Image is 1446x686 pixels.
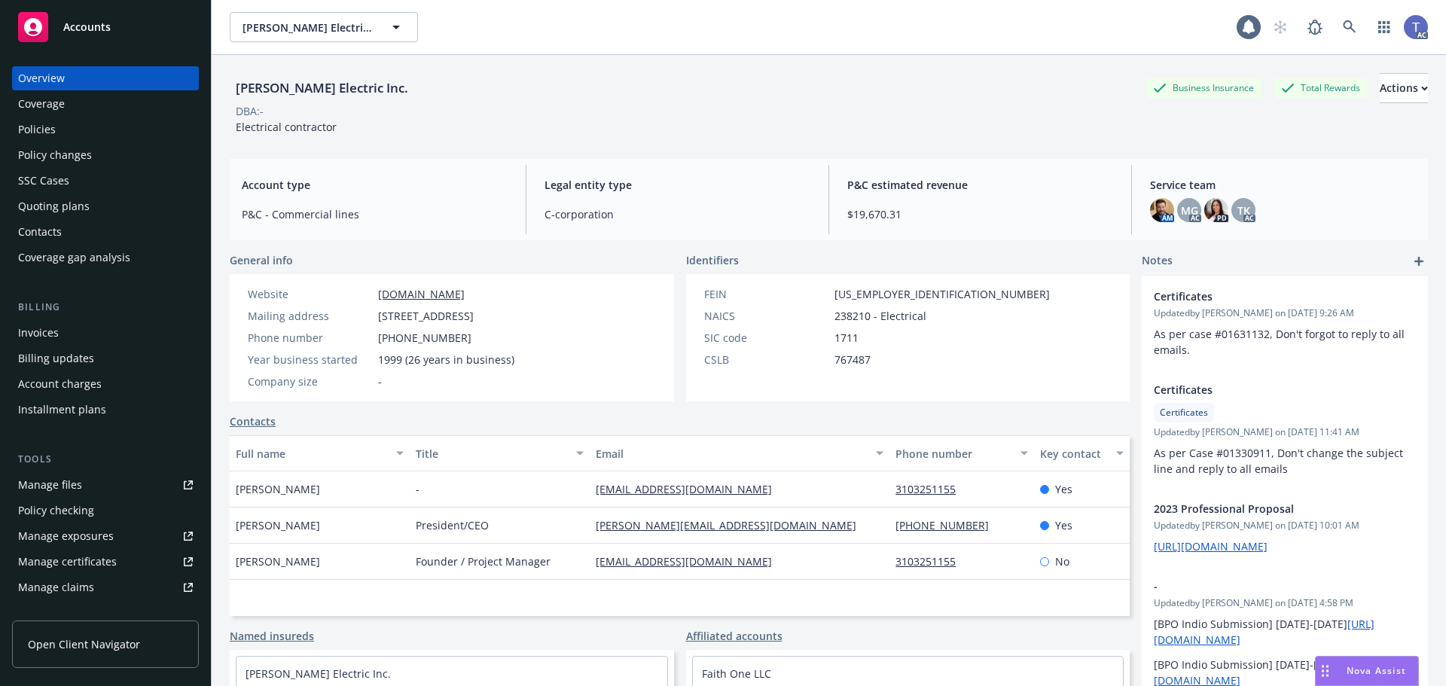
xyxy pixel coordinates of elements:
div: [PERSON_NAME] Electric Inc. [230,78,414,98]
div: FEIN [704,286,828,302]
div: Manage files [18,473,82,497]
a: [PERSON_NAME][EMAIL_ADDRESS][DOMAIN_NAME] [596,518,868,532]
a: 3103251155 [895,554,968,569]
div: Actions [1380,74,1428,102]
a: Coverage gap analysis [12,245,199,270]
div: Account charges [18,372,102,396]
span: Certificates [1154,288,1377,304]
button: [PERSON_NAME] Electric Inc. [230,12,418,42]
div: Total Rewards [1274,78,1368,97]
div: CSLB [704,352,828,367]
span: 2023 Professional Proposal [1154,501,1377,517]
a: Manage BORs [12,601,199,625]
span: [PERSON_NAME] Electric Inc. [243,20,373,35]
span: $19,670.31 [847,206,1113,222]
button: Actions [1380,73,1428,103]
button: Nova Assist [1315,656,1419,686]
span: Electrical contractor [236,120,337,134]
a: Policy checking [12,498,199,523]
span: President/CEO [416,517,489,533]
a: Overview [12,66,199,90]
span: - [1154,578,1377,594]
span: Open Client Navigator [28,636,140,652]
div: Invoices [18,321,59,345]
img: photo [1150,198,1174,222]
a: Manage claims [12,575,199,599]
span: 1999 (26 years in business) [378,352,514,367]
span: Updated by [PERSON_NAME] on [DATE] 4:58 PM [1154,596,1416,610]
span: As per case #01631132, Don't forgot to reply to all emails. [1154,327,1408,357]
a: Invoices [12,321,199,345]
a: 3103251155 [895,482,968,496]
span: Accounts [63,21,111,33]
div: Quoting plans [18,194,90,218]
div: Business Insurance [1146,78,1261,97]
div: 2023 Professional ProposalUpdatedby [PERSON_NAME] on [DATE] 10:01 AM[URL][DOMAIN_NAME] [1142,489,1428,566]
div: CertificatesCertificatesUpdatedby [PERSON_NAME] on [DATE] 11:41 AMAs per Case #01330911, Don't ch... [1142,370,1428,489]
span: Notes [1142,252,1173,270]
div: Policies [18,117,56,142]
a: [PHONE_NUMBER] [895,518,1001,532]
span: Yes [1055,517,1072,533]
a: SSC Cases [12,169,199,193]
div: Mailing address [248,308,372,324]
a: [PERSON_NAME] Electric Inc. [246,666,391,681]
div: Year business started [248,352,372,367]
span: Service team [1150,177,1416,193]
a: Manage exposures [12,524,199,548]
span: 1711 [834,330,859,346]
button: Full name [230,435,410,471]
a: Contacts [12,220,199,244]
div: Company size [248,373,372,389]
div: Manage claims [18,575,94,599]
span: Updated by [PERSON_NAME] on [DATE] 9:26 AM [1154,306,1416,320]
span: Identifiers [686,252,739,268]
div: Key contact [1040,446,1107,462]
div: Title [416,446,567,462]
div: Manage exposures [18,524,114,548]
a: Coverage [12,92,199,116]
div: Billing updates [18,346,94,370]
div: Full name [236,446,387,462]
div: Manage BORs [18,601,89,625]
button: Phone number [889,435,1033,471]
button: Key contact [1034,435,1130,471]
div: Policy changes [18,143,92,167]
a: Contacts [230,413,276,429]
span: 767487 [834,352,871,367]
a: Faith One LLC [702,666,771,681]
a: Policy changes [12,143,199,167]
span: [US_EMPLOYER_IDENTIFICATION_NUMBER] [834,286,1050,302]
div: DBA: - [236,103,264,119]
div: NAICS [704,308,828,324]
span: No [1055,553,1069,569]
p: [BPO Indio Submission] [DATE]-[DATE] [1154,616,1416,648]
span: - [416,481,419,497]
a: Policies [12,117,199,142]
a: [DOMAIN_NAME] [378,287,465,301]
span: Nova Assist [1347,664,1406,677]
span: Yes [1055,481,1072,497]
span: Certificates [1160,406,1208,419]
div: Overview [18,66,65,90]
a: Switch app [1369,12,1399,42]
a: Manage files [12,473,199,497]
span: General info [230,252,293,268]
span: [STREET_ADDRESS] [378,308,474,324]
button: Title [410,435,590,471]
a: [EMAIL_ADDRESS][DOMAIN_NAME] [596,554,784,569]
span: Account type [242,177,508,193]
span: MG [1181,203,1198,218]
span: Founder / Project Manager [416,553,551,569]
div: Coverage gap analysis [18,245,130,270]
div: SSC Cases [18,169,69,193]
div: Billing [12,300,199,315]
a: Search [1335,12,1365,42]
div: Website [248,286,372,302]
div: Tools [12,452,199,467]
span: Updated by [PERSON_NAME] on [DATE] 11:41 AM [1154,425,1416,439]
span: [PHONE_NUMBER] [378,330,471,346]
span: P&C estimated revenue [847,177,1113,193]
div: Manage certificates [18,550,117,574]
